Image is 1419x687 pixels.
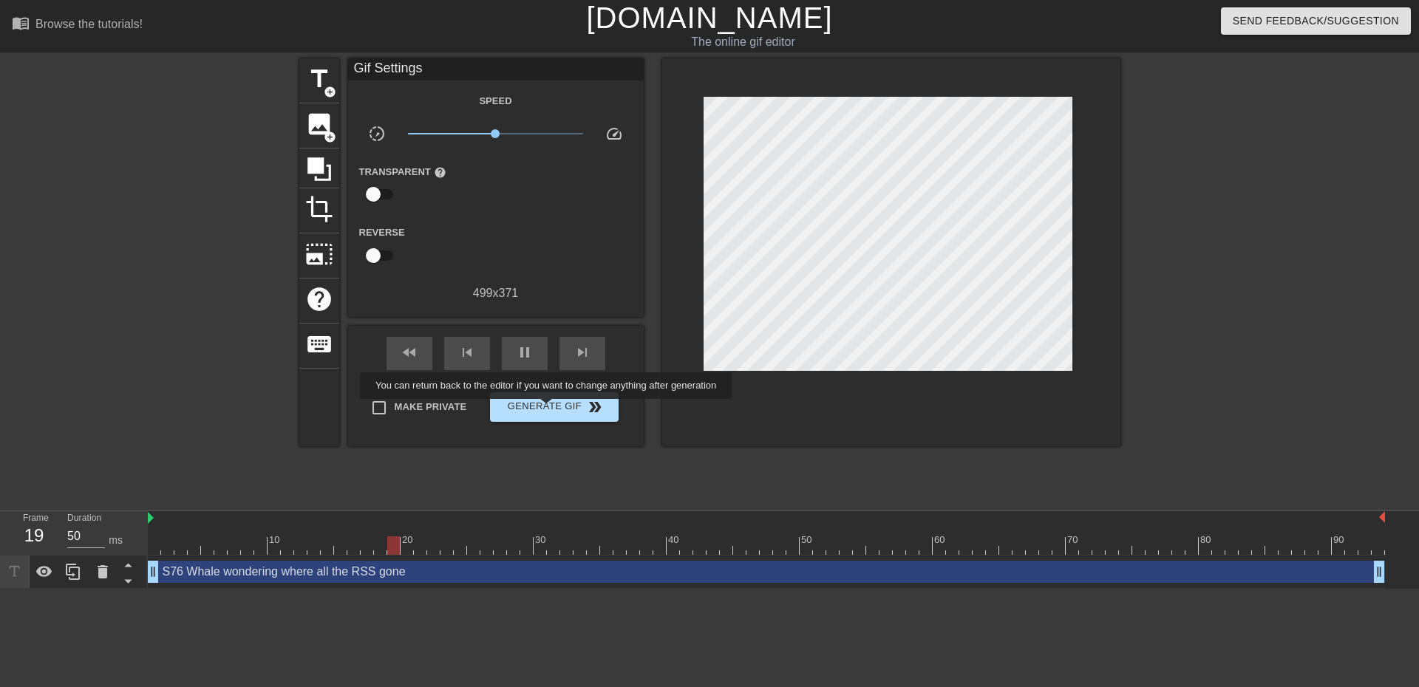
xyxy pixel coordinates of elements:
div: ms [109,533,123,548]
span: speed [605,125,623,143]
a: [DOMAIN_NAME] [586,1,832,34]
span: slow_motion_video [368,125,386,143]
button: Send Feedback/Suggestion [1221,7,1411,35]
a: Browse the tutorials! [12,14,143,37]
div: 70 [1067,533,1081,547]
div: 60 [934,533,947,547]
span: fast_rewind [401,343,418,361]
span: double_arrow [586,398,604,416]
span: skip_previous [458,343,476,361]
div: 10 [269,533,282,547]
img: bound-end.png [1379,511,1385,523]
div: Frame [12,511,56,554]
div: Browse the tutorials! [35,18,143,30]
div: 30 [535,533,548,547]
span: drag_handle [1372,564,1386,579]
div: Gif Settings [348,58,644,81]
span: menu_book [12,14,30,32]
div: 80 [1200,533,1214,547]
span: Send Feedback/Suggestion [1233,12,1399,30]
label: Reverse [359,225,405,240]
label: Transparent [359,165,446,180]
span: add_circle [324,131,336,143]
span: skip_next [574,343,591,361]
span: title [305,65,333,93]
span: photo_size_select_large [305,240,333,268]
span: help [305,285,333,313]
div: 499 x 371 [348,284,644,302]
div: 50 [801,533,814,547]
span: crop [305,195,333,223]
span: pause [516,343,534,361]
span: Generate Gif [496,398,612,416]
div: 40 [668,533,681,547]
span: Make Private [395,400,467,414]
span: drag_handle [146,564,160,579]
label: Duration [67,514,101,523]
div: 20 [402,533,415,547]
div: The online gif editor [480,33,1006,51]
span: help [434,166,446,179]
span: add_circle [324,86,336,98]
label: Speed [479,94,511,109]
span: image [305,110,333,138]
button: Generate Gif [490,392,618,422]
div: 19 [23,522,45,549]
span: keyboard [305,330,333,358]
div: 90 [1333,533,1347,547]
